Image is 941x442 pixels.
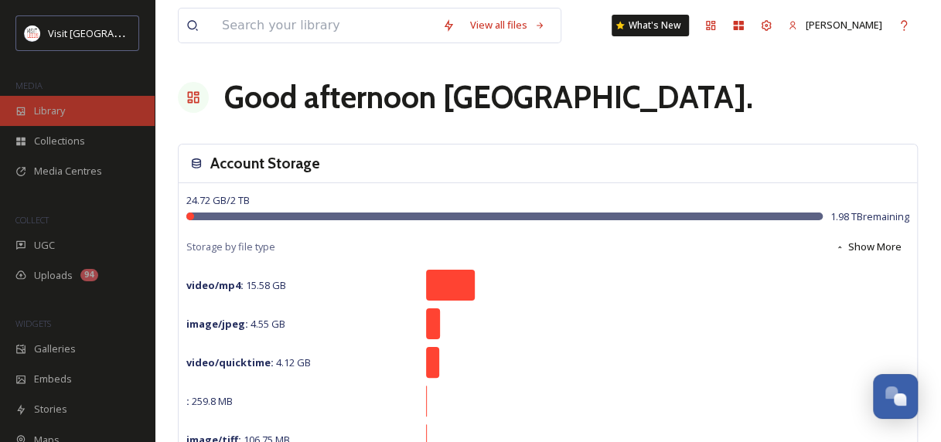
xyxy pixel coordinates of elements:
button: Open Chat [873,374,918,419]
input: Search your library [214,8,435,42]
a: What's New [612,15,689,36]
span: 1.98 TB remaining [830,209,909,224]
span: UGC [34,238,55,253]
span: 15.58 GB [186,278,286,292]
strong: : [186,394,189,408]
span: Library [34,104,65,118]
img: download%20(3).png [25,25,40,41]
a: View all files [462,10,553,40]
span: Galleries [34,342,76,356]
strong: video/mp4 : [186,278,244,292]
h1: Good afternoon [GEOGRAPHIC_DATA] . [224,74,753,121]
span: 24.72 GB / 2 TB [186,193,250,207]
span: 4.55 GB [186,317,285,331]
div: 94 [80,269,98,281]
button: Show More [827,232,909,262]
span: MEDIA [15,80,43,91]
h3: Account Storage [210,152,320,175]
span: Embeds [34,372,72,386]
span: Media Centres [34,164,102,178]
span: Visit [GEOGRAPHIC_DATA] [48,25,168,40]
span: COLLECT [15,214,49,226]
span: [PERSON_NAME] [806,18,882,32]
span: Storage by file type [186,240,275,254]
strong: image/jpeg : [186,317,248,331]
strong: video/quicktime : [186,355,274,369]
span: Stories [34,402,67,416]
span: 259.8 MB [186,394,233,408]
span: WIDGETS [15,318,51,329]
span: 4.12 GB [186,355,311,369]
span: Uploads [34,268,73,283]
span: Collections [34,134,85,148]
a: [PERSON_NAME] [780,10,890,40]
